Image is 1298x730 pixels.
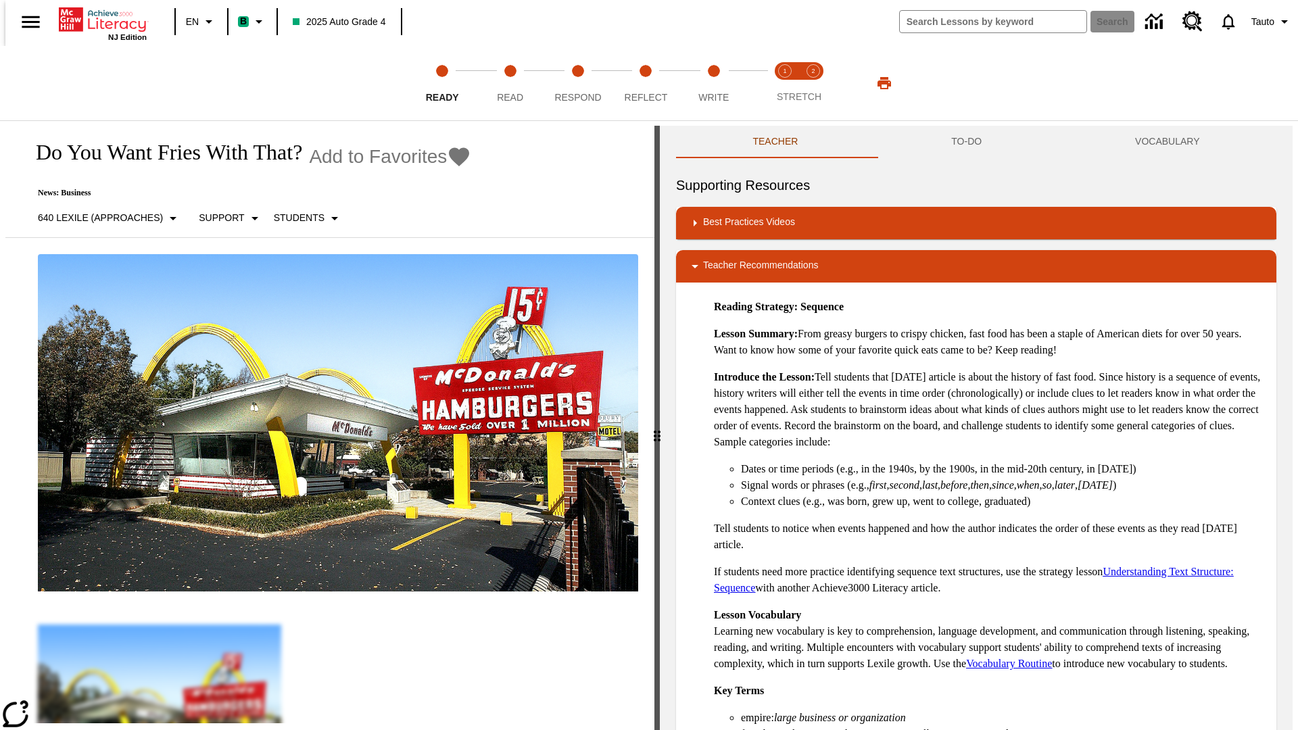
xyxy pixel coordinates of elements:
button: Reflect step 4 of 5 [606,46,685,120]
p: From greasy burgers to crispy chicken, fast food has been a staple of American diets for over 50 ... [714,326,1266,358]
strong: Reading Strategy: [714,301,798,312]
a: Vocabulary Routine [966,658,1052,669]
em: later [1055,479,1075,491]
div: Press Enter or Spacebar and then press right and left arrow keys to move the slider [654,126,660,730]
button: Stretch Respond step 2 of 2 [794,46,833,120]
strong: Lesson Vocabulary [714,609,801,620]
span: B [240,13,247,30]
button: Add to Favorites - Do You Want Fries With That? [309,145,471,168]
button: Write step 5 of 5 [675,46,753,120]
p: 640 Lexile (Approaches) [38,211,163,225]
button: TO-DO [875,126,1059,158]
span: STRETCH [777,91,821,102]
a: Data Center [1137,3,1174,41]
button: Read step 2 of 5 [471,46,549,120]
p: Teacher Recommendations [703,258,818,274]
img: One of the first McDonald's stores, with the iconic red sign and golden arches. [38,254,638,592]
li: Signal words or phrases (e.g., , , , , , , , , , ) [741,477,1266,493]
p: Tell students that [DATE] article is about the history of fast food. Since history is a sequence ... [714,369,1266,450]
em: second [890,479,919,491]
button: Teacher [676,126,875,158]
button: Stretch Read step 1 of 2 [765,46,804,120]
button: Select Student [268,206,348,230]
p: Students [274,211,324,225]
button: Language: EN, Select a language [180,9,223,34]
em: last [922,479,938,491]
div: activity [660,126,1293,730]
a: Understanding Text Structure: Sequence [714,566,1234,593]
h6: Supporting Resources [676,174,1276,196]
strong: Introduce the Lesson: [714,371,815,383]
button: Boost Class color is mint green. Change class color [233,9,272,34]
span: NJ Edition [108,33,147,41]
p: Tell students to notice when events happened and how the author indicates the order of these even... [714,520,1266,553]
li: Dates or time periods (e.g., in the 1940s, by the 1900s, in the mid-20th century, in [DATE]) [741,461,1266,477]
a: Notifications [1211,4,1246,39]
button: Open side menu [11,2,51,42]
em: [DATE] [1078,479,1113,491]
button: Print [863,71,906,95]
strong: Key Terms [714,685,764,696]
text: 1 [783,68,786,74]
div: Best Practices Videos [676,207,1276,239]
p: Support [199,211,244,225]
span: Tauto [1251,15,1274,29]
button: Ready step 1 of 5 [403,46,481,120]
div: Teacher Recommendations [676,250,1276,283]
li: Context clues (e.g., was born, grew up, went to college, graduated) [741,493,1266,510]
div: Instructional Panel Tabs [676,126,1276,158]
span: Respond [554,92,601,103]
p: If students need more practice identifying sequence text structures, use the strategy lesson with... [714,564,1266,596]
span: 2025 Auto Grade 4 [293,15,386,29]
h1: Do You Want Fries With That? [22,140,302,165]
p: Best Practices Videos [703,215,795,231]
a: Resource Center, Will open in new tab [1174,3,1211,40]
span: Read [497,92,523,103]
em: since [992,479,1014,491]
p: News: Business [22,188,471,198]
button: Select Lexile, 640 Lexile (Approaches) [32,206,187,230]
strong: Lesson Summary: [714,328,798,339]
button: Profile/Settings [1246,9,1298,34]
strong: Sequence [800,301,844,312]
button: Respond step 3 of 5 [539,46,617,120]
button: VOCABULARY [1059,126,1276,158]
input: search field [900,11,1086,32]
span: EN [186,15,199,29]
em: then [970,479,989,491]
span: Add to Favorites [309,146,447,168]
p: Learning new vocabulary is key to comprehension, language development, and communication through ... [714,607,1266,672]
em: large business or organization [774,712,906,723]
text: 2 [811,68,815,74]
em: when [1017,479,1040,491]
span: Ready [426,92,459,103]
em: first [869,479,887,491]
em: so [1042,479,1052,491]
span: Reflect [625,92,668,103]
li: empire: [741,710,1266,726]
div: reading [5,126,654,723]
button: Scaffolds, Support [193,206,268,230]
em: before [940,479,967,491]
div: Home [59,5,147,41]
span: Write [698,92,729,103]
